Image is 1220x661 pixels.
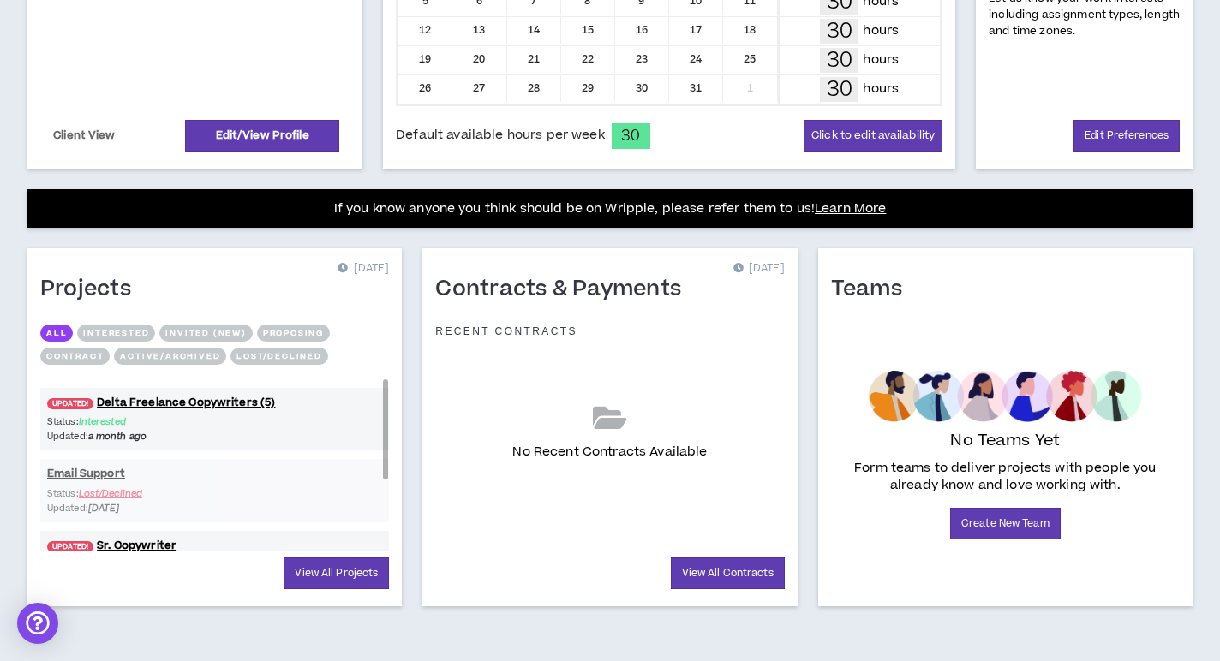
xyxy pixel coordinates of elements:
[47,541,93,552] span: UPDATED!
[17,603,58,644] div: Open Intercom Messenger
[40,348,110,365] button: Contract
[257,325,330,342] button: Proposing
[863,51,899,69] p: hours
[40,395,389,411] a: UPDATED!Delta Freelance Copywriters (5)
[435,276,694,303] h1: Contracts & Payments
[863,21,899,40] p: hours
[512,443,707,462] p: No Recent Contracts Available
[950,508,1061,539] a: Create New Team
[185,120,339,152] a: Edit/View Profile
[869,371,1142,422] img: empty
[40,276,144,303] h1: Projects
[838,460,1173,494] p: Form teams to deliver projects with people you already know and love working with.
[47,398,93,409] span: UPDATED!
[733,260,785,277] p: [DATE]
[40,538,389,554] a: UPDATED!Sr. Copywriter
[77,325,155,342] button: Interested
[815,199,886,217] a: Learn More
[88,430,147,443] i: a month ago
[47,429,215,444] p: Updated:
[47,414,215,429] p: Status:
[435,325,577,338] p: Recent Contracts
[1073,120,1180,152] a: Edit Preferences
[40,325,73,342] button: All
[671,557,785,589] a: View All Contracts
[114,348,226,365] button: Active/Archived
[396,126,604,145] span: Default available hours per week
[230,348,327,365] button: Lost/Declined
[79,415,126,428] span: Interested
[338,260,389,277] p: [DATE]
[804,120,942,152] button: Click to edit availability
[334,199,887,219] p: If you know anyone you think should be on Wripple, please refer them to us!
[950,429,1060,453] p: No Teams Yet
[831,276,915,303] h1: Teams
[863,80,899,98] p: hours
[284,557,389,589] a: View All Projects
[51,121,118,151] a: Client View
[159,325,252,342] button: Invited (new)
